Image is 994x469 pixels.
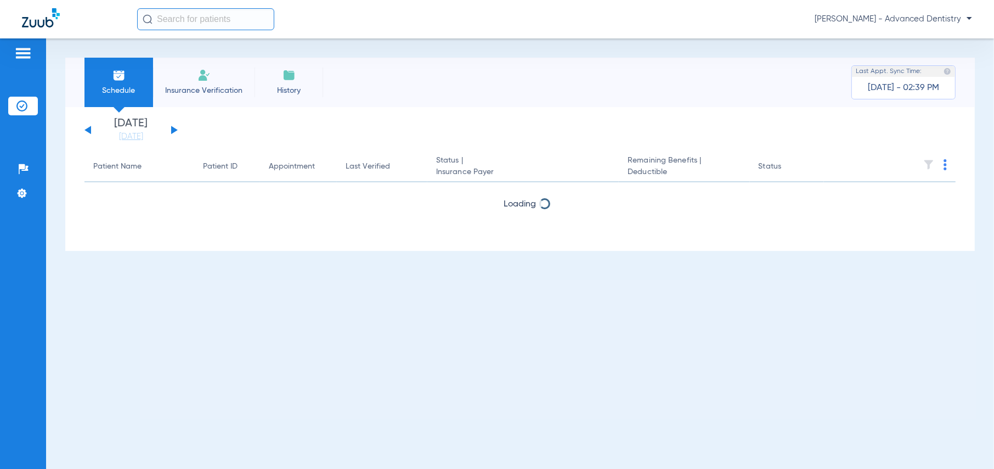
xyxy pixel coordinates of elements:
div: Last Verified [346,161,419,172]
img: Manual Insurance Verification [197,69,211,82]
div: Appointment [269,161,315,172]
div: Patient ID [203,161,238,172]
img: last sync help info [944,68,951,75]
a: [DATE] [98,131,164,142]
img: group-dot-blue.svg [944,159,947,170]
span: Last Appt. Sync Time: [856,66,922,77]
th: Status | [427,152,619,182]
input: Search for patients [137,8,274,30]
img: Search Icon [143,14,153,24]
span: [DATE] - 02:39 PM [868,82,939,93]
span: Loading [504,200,536,209]
div: Patient Name [93,161,142,172]
span: [PERSON_NAME] - Advanced Dentistry [815,14,972,25]
span: Deductible [628,166,741,178]
img: hamburger-icon [14,47,32,60]
span: History [263,85,315,96]
th: Status [750,152,824,182]
img: Schedule [112,69,126,82]
img: filter.svg [923,159,934,170]
li: [DATE] [98,118,164,142]
span: Insurance Payer [436,166,610,178]
span: Schedule [93,85,145,96]
th: Remaining Benefits | [619,152,749,182]
img: Zuub Logo [22,8,60,27]
div: Last Verified [346,161,390,172]
div: Patient ID [203,161,251,172]
span: Insurance Verification [161,85,246,96]
div: Appointment [269,161,328,172]
div: Patient Name [93,161,185,172]
img: History [283,69,296,82]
